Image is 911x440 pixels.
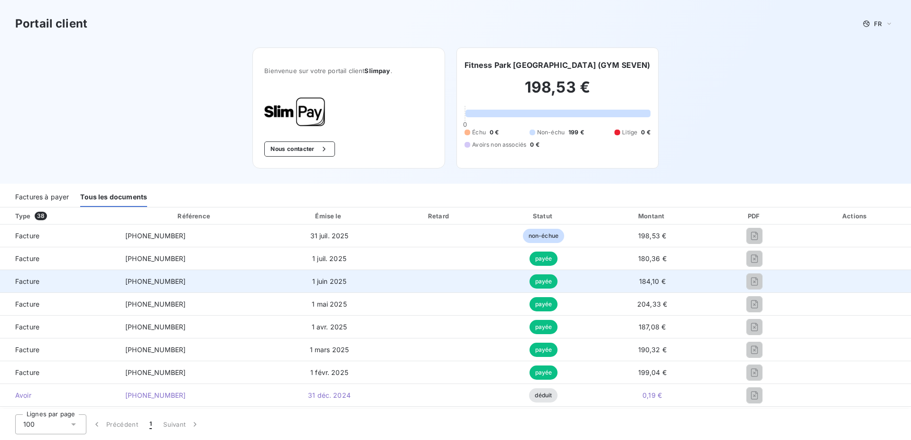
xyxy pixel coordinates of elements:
[149,420,152,429] span: 1
[638,232,666,240] span: 198,53 €
[465,59,650,71] h6: Fitness Park [GEOGRAPHIC_DATA] (GYM SEVEN)
[8,231,110,241] span: Facture
[472,140,526,149] span: Avoirs non associés
[274,211,385,221] div: Émise le
[125,346,186,354] span: [PHONE_NUMBER]
[530,320,558,334] span: payée
[125,391,186,399] span: [PHONE_NUMBER]
[125,368,186,376] span: [PHONE_NUMBER]
[530,297,558,311] span: payée
[641,128,650,137] span: 0 €
[389,211,490,221] div: Retard
[264,141,335,157] button: Nous contacter
[530,365,558,380] span: payée
[637,300,667,308] span: 204,33 €
[639,277,666,285] span: 184,10 €
[530,140,539,149] span: 0 €
[801,211,909,221] div: Actions
[465,78,650,106] h2: 198,53 €
[35,212,47,220] span: 38
[638,254,667,262] span: 180,36 €
[523,229,564,243] span: non-échue
[622,128,637,137] span: Litige
[529,388,558,403] span: déduit
[9,211,116,221] div: Type
[568,128,584,137] span: 199 €
[639,323,666,331] span: 187,08 €
[8,322,110,332] span: Facture
[23,420,35,429] span: 100
[597,211,707,221] div: Montant
[125,277,186,285] span: [PHONE_NUMBER]
[312,300,347,308] span: 1 mai 2025
[8,277,110,286] span: Facture
[463,121,467,128] span: 0
[312,277,347,285] span: 1 juin 2025
[530,252,558,266] span: payée
[638,368,667,376] span: 199,04 €
[125,323,186,331] span: [PHONE_NUMBER]
[125,232,186,240] span: [PHONE_NUMBER]
[80,187,147,207] div: Tous les documents
[472,128,486,137] span: Échu
[494,211,593,221] div: Statut
[310,346,349,354] span: 1 mars 2025
[310,368,348,376] span: 1 févr. 2025
[8,368,110,377] span: Facture
[8,391,110,400] span: Avoir
[158,414,205,434] button: Suivant
[642,391,662,399] span: 0,19 €
[125,300,186,308] span: [PHONE_NUMBER]
[86,414,144,434] button: Précédent
[15,187,69,207] div: Factures à payer
[490,128,499,137] span: 0 €
[8,254,110,263] span: Facture
[312,323,347,331] span: 1 avr. 2025
[177,212,210,220] div: Référence
[264,97,325,126] img: Company logo
[530,343,558,357] span: payée
[711,211,798,221] div: PDF
[537,128,565,137] span: Non-échu
[874,20,882,28] span: FR
[530,274,558,289] span: payée
[8,300,110,309] span: Facture
[15,15,87,32] h3: Portail client
[308,391,351,399] span: 31 déc. 2024
[312,254,346,262] span: 1 juil. 2025
[638,346,667,354] span: 190,32 €
[264,67,433,75] span: Bienvenue sur votre portail client .
[125,254,186,262] span: [PHONE_NUMBER]
[8,345,110,355] span: Facture
[364,67,390,75] span: Slimpay
[144,414,158,434] button: 1
[310,232,349,240] span: 31 juil. 2025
